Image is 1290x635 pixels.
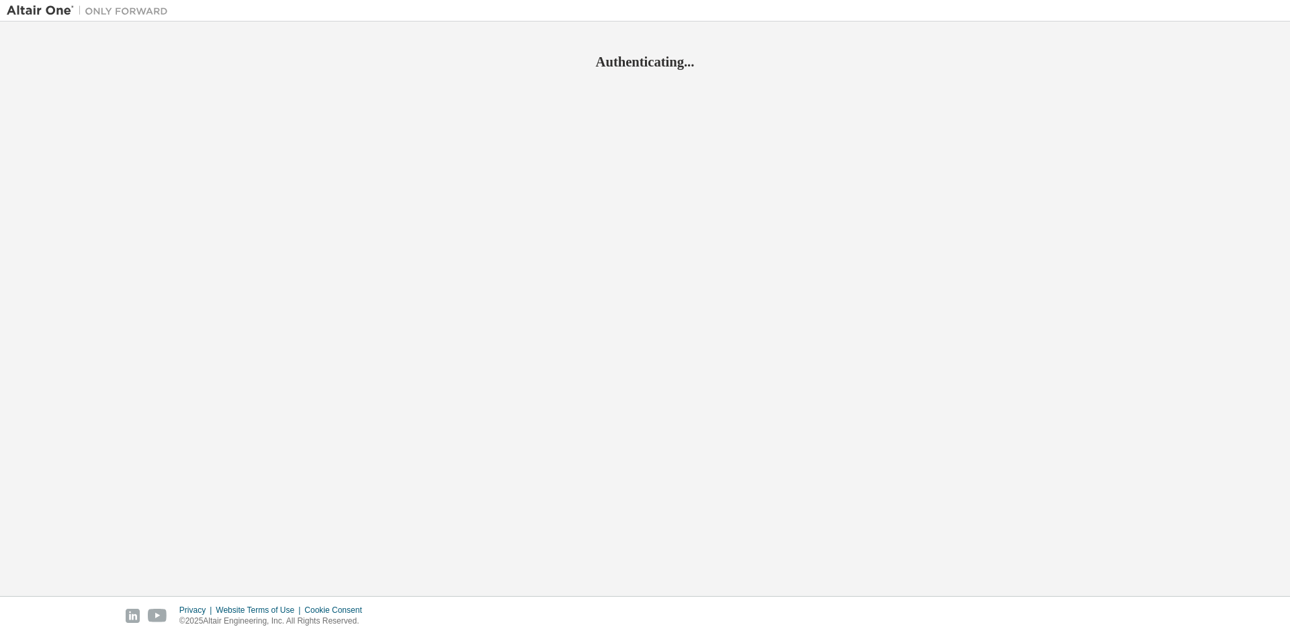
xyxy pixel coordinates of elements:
[216,605,304,616] div: Website Terms of Use
[179,616,370,627] p: © 2025 Altair Engineering, Inc. All Rights Reserved.
[7,53,1283,71] h2: Authenticating...
[7,4,175,17] img: Altair One
[304,605,370,616] div: Cookie Consent
[126,609,140,623] img: linkedin.svg
[148,609,167,623] img: youtube.svg
[179,605,216,616] div: Privacy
